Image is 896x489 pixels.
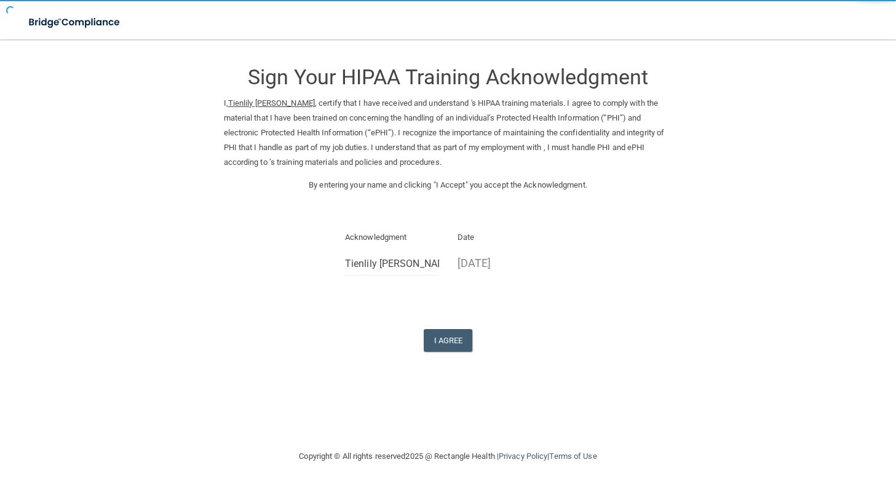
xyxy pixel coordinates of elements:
[499,451,547,461] a: Privacy Policy
[458,230,552,245] p: Date
[224,437,673,476] div: Copyright © All rights reserved 2025 @ Rectangle Health | |
[345,230,439,245] p: Acknowledgment
[345,253,439,276] input: Full Name
[224,96,673,170] p: I, , certify that I have received and understand 's HIPAA training materials. I agree to comply w...
[228,98,315,108] ins: Tienlily [PERSON_NAME]
[424,329,473,352] button: I Agree
[224,66,673,89] h3: Sign Your HIPAA Training Acknowledgment
[18,10,132,35] img: bridge_compliance_login_screen.278c3ca4.svg
[224,178,673,193] p: By entering your name and clicking "I Accept" you accept the Acknowledgment.
[549,451,597,461] a: Terms of Use
[458,253,552,273] p: [DATE]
